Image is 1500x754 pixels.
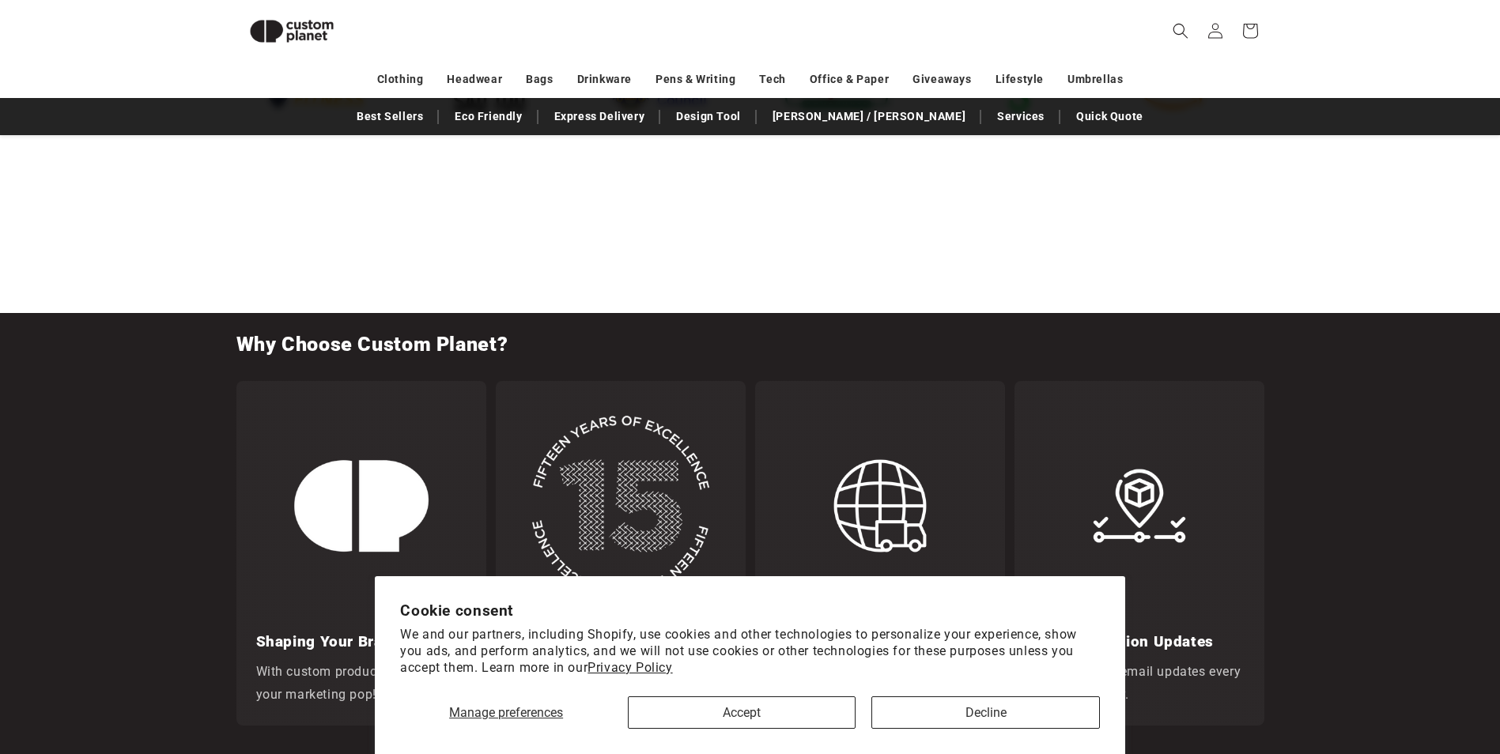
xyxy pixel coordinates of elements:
[996,66,1044,93] a: Lifestyle
[1034,631,1245,653] h3: Live Production Updates
[256,661,467,707] p: With custom products that make your marketing pop!
[989,103,1052,130] a: Services
[912,66,971,93] a: Giveaways
[765,103,973,130] a: [PERSON_NAME] / [PERSON_NAME]
[1163,13,1198,48] summary: Search
[526,66,553,93] a: Bags
[400,601,1100,620] h2: Cookie consent
[449,705,563,720] span: Manage preferences
[1068,103,1151,130] a: Quick Quote
[236,332,508,357] h2: Why Choose Custom Planet?
[668,103,749,130] a: Design Tool
[656,66,735,93] a: Pens & Writing
[256,631,467,653] h3: Shaping Your Brand
[871,696,1099,729] button: Decline
[400,696,612,729] button: Manage preferences
[588,660,672,675] a: Privacy Policy
[349,103,431,130] a: Best Sellers
[577,66,632,93] a: Drinkware
[447,103,530,130] a: Eco Friendly
[447,66,502,93] a: Headwear
[546,103,653,130] a: Express Delivery
[236,6,347,56] img: Custom Planet
[1067,66,1123,93] a: Umbrellas
[810,66,889,93] a: Office & Paper
[400,627,1100,676] p: We and our partners, including Shopify, use cookies and other technologies to personalize your ex...
[759,66,785,93] a: Tech
[377,66,424,93] a: Clothing
[1236,583,1500,754] iframe: Chat Widget
[1034,661,1245,707] p: Login and get email updates every step of the way.
[628,696,856,729] button: Accept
